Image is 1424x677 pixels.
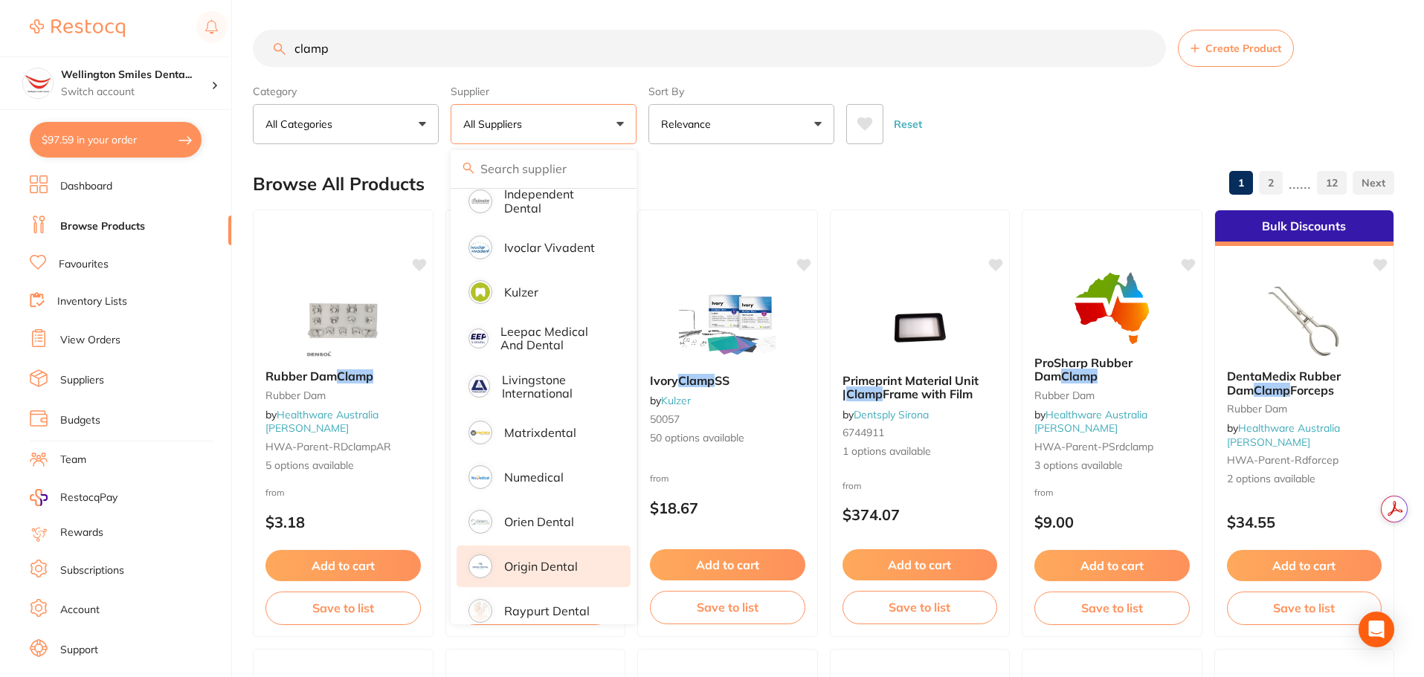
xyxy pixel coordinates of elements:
[253,104,439,144] button: All Categories
[650,431,805,446] span: 50 options available
[265,514,421,531] p: $3.18
[1063,270,1160,344] img: ProSharp Rubber Dam Clamp
[1227,421,1340,448] a: Healthware Australia [PERSON_NAME]
[451,150,637,187] input: Search supplier
[61,85,211,100] p: Switch account
[843,549,998,580] button: Add to cart
[504,604,590,618] p: Raypurt Dental
[1178,30,1294,67] button: Create Product
[57,294,127,309] a: Inventory Lists
[504,241,595,254] p: Ivoclar Vivadent
[451,104,637,144] button: All Suppliers
[471,557,490,576] img: Origin Dental
[60,333,120,348] a: View Orders
[843,408,929,421] span: by
[661,117,717,132] p: Relevance
[30,489,48,506] img: RestocqPay
[265,117,338,132] p: All Categories
[265,440,391,453] span: HWA-parent-RDclampAR
[846,386,883,401] em: Clamp
[843,444,998,459] span: 1 options available
[1227,369,1382,397] b: DentaMedix Rubber Dam Clamp Forceps
[1034,356,1190,383] b: ProSharp Rubber Dam Clamp
[61,68,211,82] h4: Wellington Smiles Dental
[650,412,680,426] span: 50057
[678,373,715,388] em: Clamp
[337,369,373,383] em: Clamp
[650,591,805,623] button: Save to list
[265,592,421,624] button: Save to list
[1254,383,1290,398] em: Clamp
[1034,459,1190,473] span: 3 options available
[1034,487,1054,498] span: from
[60,179,112,194] a: Dashboard
[471,512,490,531] img: Orien dental
[1227,453,1338,467] span: HWA-parent-rdforcep
[504,470,564,484] p: Numedical
[60,525,103,540] a: Rewards
[1061,369,1098,383] em: Clamp
[504,187,610,215] p: Independent Dental
[1227,550,1382,581] button: Add to cart
[471,601,490,621] img: Raypurt Dental
[504,560,578,573] p: Origin Dental
[265,550,421,581] button: Add to cart
[661,394,691,407] a: Kulzer
[650,373,678,388] span: Ivory
[1034,389,1190,401] small: Rubber Dam
[294,283,391,357] img: Rubber Dam Clamp
[471,423,490,442] img: Matrixdental
[650,473,669,484] span: from
[1227,403,1382,415] small: Rubber Dam
[843,480,862,491] span: from
[23,68,53,98] img: Wellington Smiles Dental
[471,192,490,211] img: Independent Dental
[471,467,490,487] img: Numedical
[451,85,637,98] label: Supplier
[30,11,125,45] a: Restocq Logo
[60,490,117,505] span: RestocqPay
[30,19,125,37] img: Restocq Logo
[650,394,691,407] span: by
[59,257,109,272] a: Favourites
[843,506,998,523] p: $374.07
[1256,283,1353,357] img: DentaMedix Rubber Dam Clamp Forceps
[265,459,421,473] span: 5 options available
[60,413,100,428] a: Budgets
[715,373,729,388] span: SS
[1227,514,1382,531] p: $34.55
[502,373,610,401] p: Livingstone International
[1227,369,1341,397] span: DentaMedix Rubber Dam
[60,643,98,658] a: Support
[253,30,1166,67] input: Search Products
[1034,355,1133,383] span: ProSharp Rubber Dam
[679,288,776,362] img: Ivory Clamp SS
[504,515,574,528] p: Orien dental
[1215,210,1394,246] div: Bulk Discounts
[265,389,421,401] small: Rubber Dam
[265,369,337,383] span: Rubber Dam
[471,331,486,346] img: Leepac Medical and Dental
[471,282,490,302] img: Kulzer
[843,373,979,401] span: Primeprint Material Unit |
[30,489,117,506] a: RestocqPay
[872,288,968,362] img: Primeprint Material Unit | Clamp Frame with Film
[648,85,834,98] label: Sort By
[463,117,528,132] p: All Suppliers
[60,453,86,467] a: Team
[1205,42,1281,54] span: Create Product
[648,104,834,144] button: Relevance
[854,408,929,421] a: Dentsply Sirona
[1227,472,1382,487] span: 2 options available
[1227,421,1340,448] span: by
[1034,440,1153,453] span: HWA-parent-PSrdclamp
[843,591,998,623] button: Save to list
[650,374,805,387] b: Ivory Clamp SS
[1034,408,1147,435] a: Healthware Australia [PERSON_NAME]
[253,85,439,98] label: Category
[1259,168,1283,198] a: 2
[30,122,202,158] button: $97.59 in your order
[1229,168,1253,198] a: 1
[265,408,378,435] a: Healthware Australia [PERSON_NAME]
[1289,175,1311,192] p: ......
